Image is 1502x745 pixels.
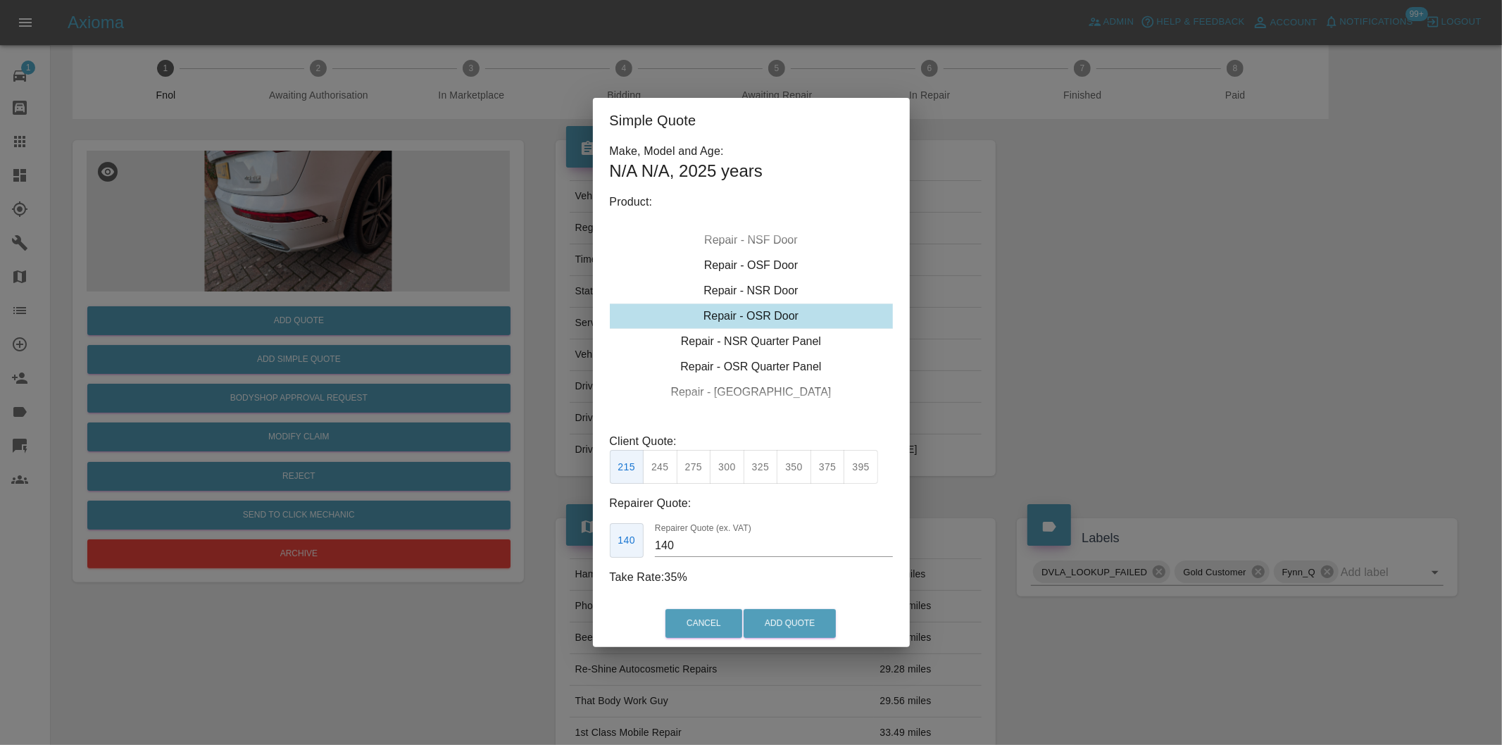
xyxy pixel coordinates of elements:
[610,160,893,182] h1: N/A N/A , 2025 years
[610,433,893,450] p: Client Quote:
[610,329,893,354] div: Repair - NSR Quarter Panel
[844,450,878,484] button: 395
[610,202,893,227] div: Repair - OSF Wing
[710,450,744,484] button: 300
[610,405,893,430] div: Repair - Front Bumper + Wing
[610,495,893,512] p: Repairer Quote:
[610,380,893,405] div: Repair - [GEOGRAPHIC_DATA]
[665,609,742,638] button: Cancel
[643,450,677,484] button: 245
[677,450,711,484] button: 275
[744,609,836,638] button: Add Quote
[655,522,751,534] label: Repairer Quote (ex. VAT)
[811,450,845,484] button: 375
[610,194,893,211] p: Product:
[744,450,778,484] button: 325
[610,569,893,586] p: Take Rate: 35 %
[610,227,893,253] div: Repair - NSF Door
[593,98,910,143] h2: Simple Quote
[610,303,893,329] div: Repair - OSR Door
[610,523,644,558] button: 140
[610,278,893,303] div: Repair - NSR Door
[610,450,644,484] button: 215
[610,354,893,380] div: Repair - OSR Quarter Panel
[610,143,893,160] p: Make, Model and Age:
[610,253,893,278] div: Repair - OSF Door
[777,450,811,484] button: 350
